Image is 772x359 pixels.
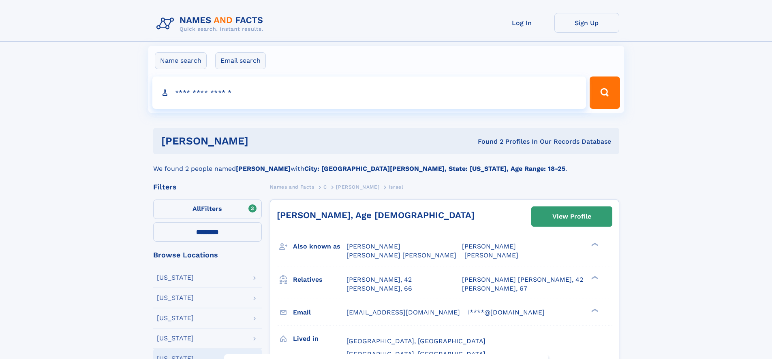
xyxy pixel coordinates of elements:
[363,137,611,146] div: Found 2 Profiles In Our Records Database
[153,13,270,35] img: Logo Names and Facts
[270,182,314,192] a: Names and Facts
[157,315,194,321] div: [US_STATE]
[336,182,379,192] a: [PERSON_NAME]
[304,165,565,172] b: City: [GEOGRAPHIC_DATA][PERSON_NAME], State: [US_STATE], Age Range: 18-25
[589,242,599,247] div: ❯
[153,183,262,191] div: Filters
[153,200,262,219] label: Filters
[532,207,612,226] a: View Profile
[589,308,599,313] div: ❯
[589,275,599,280] div: ❯
[323,182,327,192] a: C
[293,332,346,346] h3: Lived in
[346,337,485,345] span: [GEOGRAPHIC_DATA], [GEOGRAPHIC_DATA]
[155,52,207,69] label: Name search
[346,275,412,284] a: [PERSON_NAME], 42
[346,242,400,250] span: [PERSON_NAME]
[389,184,404,190] span: Israel
[346,350,485,358] span: [GEOGRAPHIC_DATA], [GEOGRAPHIC_DATA]
[293,273,346,287] h3: Relatives
[552,207,591,226] div: View Profile
[153,154,619,174] div: We found 2 people named with .
[323,184,327,190] span: C
[346,251,456,259] span: [PERSON_NAME] [PERSON_NAME]
[236,165,291,172] b: [PERSON_NAME]
[490,13,554,33] a: Log In
[157,274,194,281] div: [US_STATE]
[554,13,619,33] a: Sign Up
[161,136,363,146] h1: [PERSON_NAME]
[346,284,412,293] a: [PERSON_NAME], 66
[336,184,379,190] span: [PERSON_NAME]
[590,76,620,109] button: Search Button
[215,52,266,69] label: Email search
[157,335,194,342] div: [US_STATE]
[192,205,201,212] span: All
[293,306,346,319] h3: Email
[152,76,586,109] input: search input
[153,251,262,259] div: Browse Locations
[462,275,583,284] a: [PERSON_NAME] [PERSON_NAME], 42
[157,295,194,301] div: [US_STATE]
[277,210,475,220] a: [PERSON_NAME], Age [DEMOGRAPHIC_DATA]
[462,242,516,250] span: [PERSON_NAME]
[346,308,460,316] span: [EMAIL_ADDRESS][DOMAIN_NAME]
[462,284,527,293] a: [PERSON_NAME], 67
[293,240,346,253] h3: Also known as
[464,251,518,259] span: [PERSON_NAME]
